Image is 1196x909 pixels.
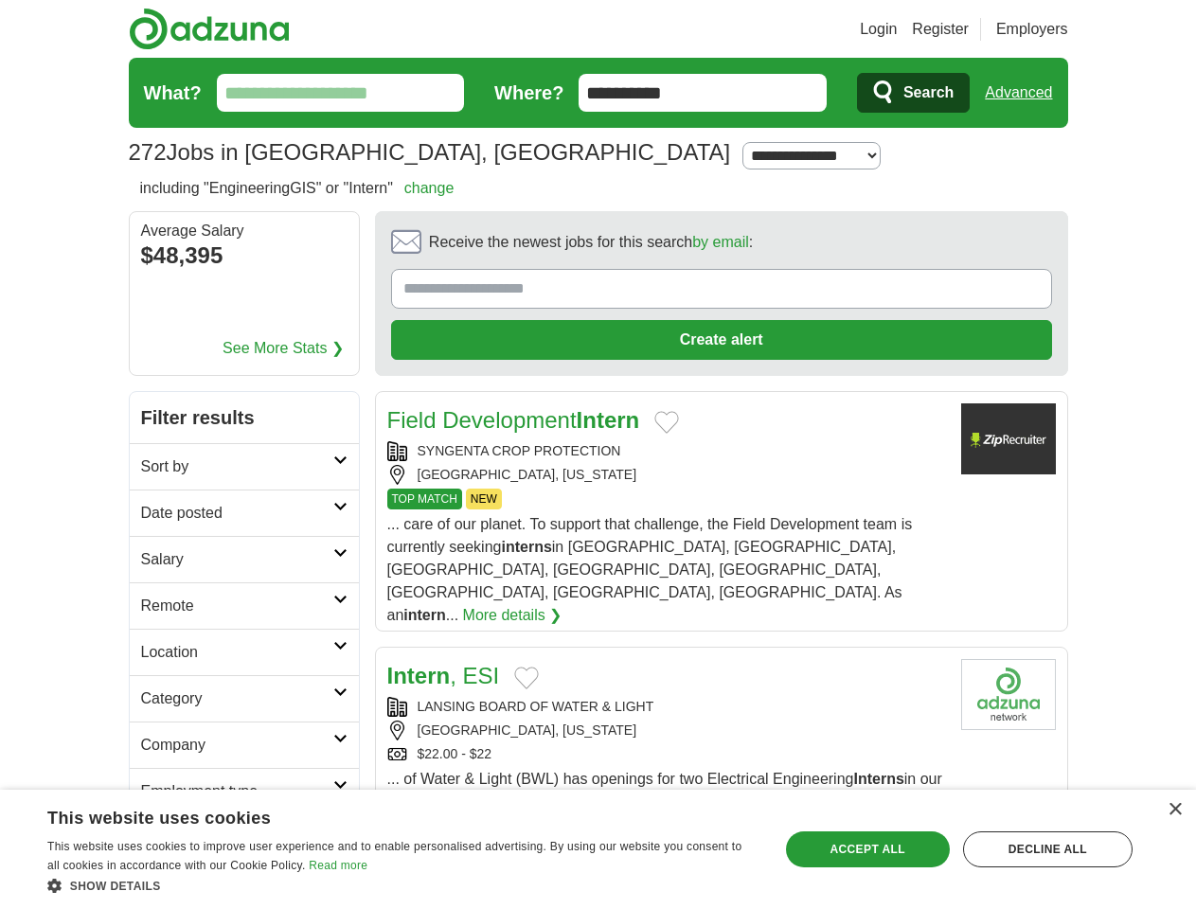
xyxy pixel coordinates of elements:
[387,663,451,688] strong: Intern
[130,490,359,536] a: Date posted
[130,536,359,582] a: Salary
[387,744,946,764] div: $22.00 - $22
[391,320,1052,360] button: Create alert
[387,407,640,433] a: Field DevelopmentIntern
[786,831,950,867] div: Accept all
[130,629,359,675] a: Location
[309,859,367,872] a: Read more, opens a new window
[141,223,348,239] div: Average Salary
[577,407,640,433] strong: Intern
[130,768,359,814] a: Employment type
[387,489,462,509] span: TOP MATCH
[47,801,709,829] div: This website uses cookies
[70,880,161,893] span: Show details
[129,139,731,165] h1: Jobs in [GEOGRAPHIC_DATA], [GEOGRAPHIC_DATA]
[141,595,333,617] h2: Remote
[494,79,563,107] label: Where?
[144,79,202,107] label: What?
[514,667,539,689] button: Add to favorite jobs
[912,18,969,41] a: Register
[654,411,679,434] button: Add to favorite jobs
[47,840,741,872] span: This website uses cookies to improve user experience and to enable personalised advertising. By u...
[140,177,455,200] h2: including "EngineeringGIS" or "Intern"
[692,234,749,250] a: by email
[141,548,333,571] h2: Salary
[141,641,333,664] h2: Location
[129,8,290,50] img: Adzuna logo
[130,392,359,443] h2: Filter results
[387,663,500,688] a: Intern, ESI
[223,337,344,360] a: See More Stats ❯
[141,502,333,525] h2: Date posted
[387,516,913,623] span: ... care of our planet. To support that challenge, the Field Development team is currently seekin...
[860,18,897,41] a: Login
[985,74,1052,112] a: Advanced
[141,734,333,757] h2: Company
[853,771,903,787] strong: Interns
[961,403,1056,474] img: Company logo
[387,721,946,740] div: [GEOGRAPHIC_DATA], [US_STATE]
[387,697,946,717] div: LANSING BOARD OF WATER & LIGHT
[130,582,359,629] a: Remote
[501,539,551,555] strong: interns
[961,659,1056,730] img: Company logo
[404,180,455,196] a: change
[387,771,943,900] span: ... of Water & Light (BWL) has openings for two Electrical Engineering in our Electric System Int...
[403,607,445,623] strong: intern
[141,239,348,273] div: $48,395
[387,441,946,461] div: SYNGENTA CROP PROTECTION
[129,135,167,169] span: 272
[463,604,562,627] a: More details ❯
[130,675,359,722] a: Category
[903,74,954,112] span: Search
[130,722,359,768] a: Company
[141,455,333,478] h2: Sort by
[387,465,946,485] div: [GEOGRAPHIC_DATA], [US_STATE]
[130,443,359,490] a: Sort by
[47,876,757,895] div: Show details
[141,780,333,803] h2: Employment type
[466,489,502,509] span: NEW
[429,231,753,254] span: Receive the newest jobs for this search :
[963,831,1133,867] div: Decline all
[996,18,1068,41] a: Employers
[857,73,970,113] button: Search
[1168,803,1182,817] div: Close
[141,687,333,710] h2: Category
